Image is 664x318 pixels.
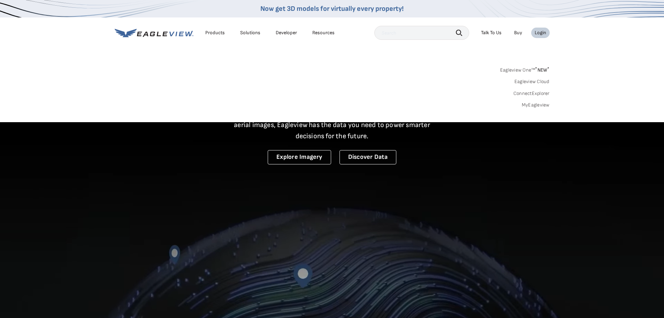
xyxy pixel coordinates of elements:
[500,65,550,73] a: Eagleview One™*NEW*
[260,5,404,13] a: Now get 3D models for virtually every property!
[374,26,469,40] input: Search
[514,30,522,36] a: Buy
[481,30,502,36] div: Talk To Us
[226,108,439,142] p: A new era starts here. Built on more than 3.5 billion high-resolution aerial images, Eagleview ha...
[535,67,549,73] span: NEW
[535,30,546,36] div: Login
[268,150,331,164] a: Explore Imagery
[205,30,225,36] div: Products
[276,30,297,36] a: Developer
[513,90,550,97] a: ConnectExplorer
[312,30,335,36] div: Resources
[522,102,550,108] a: MyEagleview
[240,30,260,36] div: Solutions
[514,79,550,85] a: Eagleview Cloud
[339,150,396,164] a: Discover Data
